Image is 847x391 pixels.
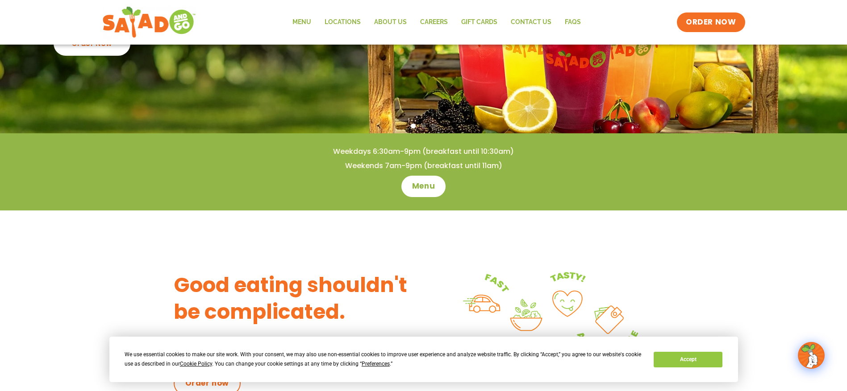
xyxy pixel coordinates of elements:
span: Cookie Policy [180,361,212,367]
nav: Menu [286,12,588,33]
a: Careers [413,12,455,33]
span: Go to slide 2 [421,123,426,128]
span: Go to slide 3 [431,123,436,128]
span: Go to slide 1 [411,123,416,128]
a: GIFT CARDS [455,12,504,33]
a: FAQs [558,12,588,33]
a: Contact Us [504,12,558,33]
span: Preferences [362,361,390,367]
div: We use essential cookies to make our site work. With your consent, we may also use non-essential ... [125,350,643,369]
p: Our mission is to make fresh, nutritious food convenient and affordable for ALL. [174,334,424,358]
a: Menu [286,12,318,33]
span: ORDER NOW [686,17,736,28]
img: new-SAG-logo-768×292 [102,4,196,40]
h3: Good eating shouldn't be complicated. [174,272,424,325]
a: ORDER NOW [677,12,745,32]
h4: Weekends 7am-9pm (breakfast until 11am) [18,161,829,171]
a: Locations [318,12,367,33]
button: Accept [654,352,722,367]
div: Cookie Consent Prompt [109,337,738,382]
img: wpChatIcon [799,343,824,368]
a: Menu [401,176,446,197]
span: Order now [185,378,229,389]
a: About Us [367,12,413,33]
h4: Weekdays 6:30am-9pm (breakfast until 10:30am) [18,147,829,156]
span: Menu [412,181,435,192]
